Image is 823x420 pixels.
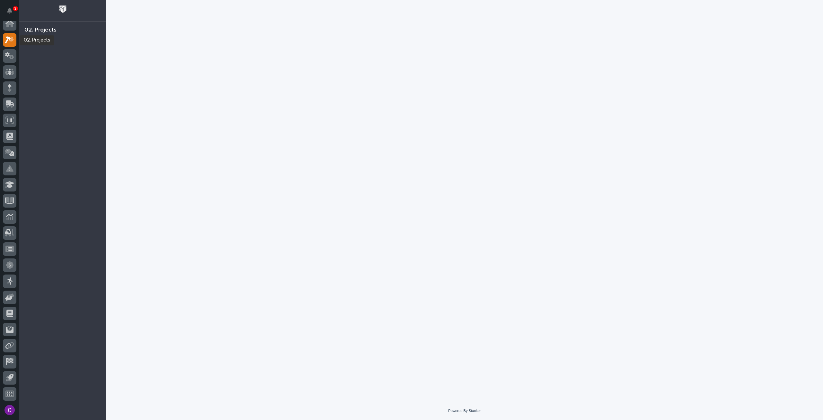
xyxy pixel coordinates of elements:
a: Powered By Stacker [448,409,481,413]
div: 02. Projects [24,27,57,34]
div: Notifications3 [8,8,16,18]
p: 3 [14,6,16,11]
img: Workspace Logo [57,3,69,15]
button: Notifications [3,4,16,17]
button: users-avatar [3,403,16,417]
